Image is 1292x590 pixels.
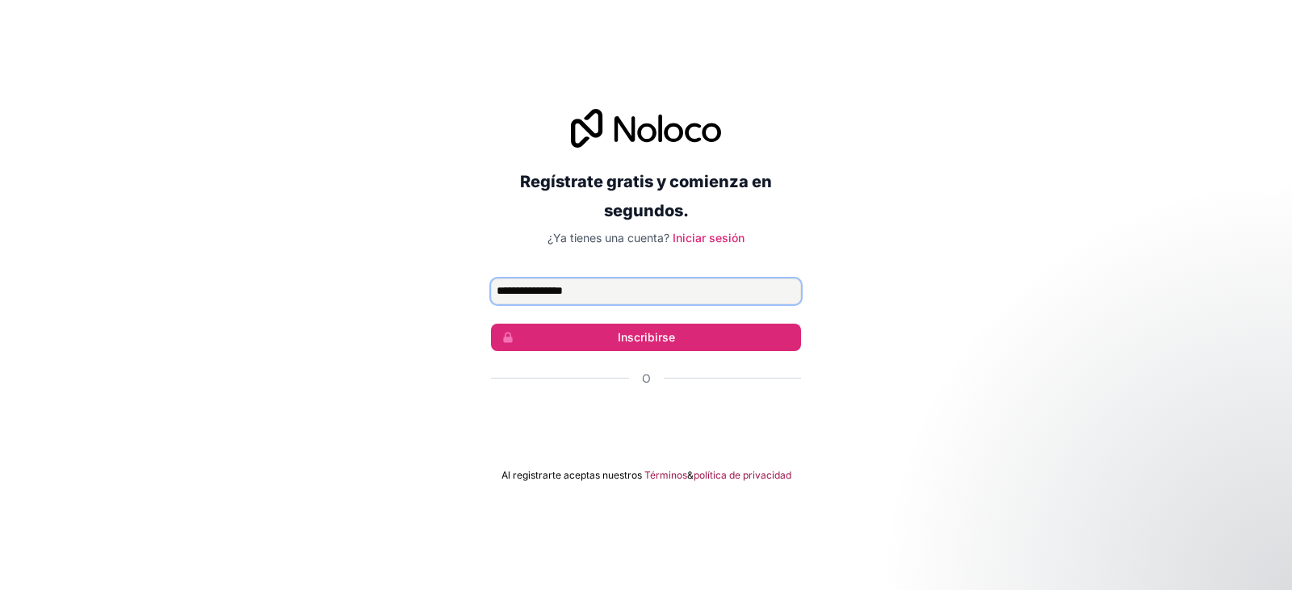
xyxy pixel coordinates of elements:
iframe: Botón Iniciar sesión con Google [483,404,809,440]
font: ¿Ya tienes una cuenta? [547,231,669,245]
button: Inscribirse [491,324,801,351]
iframe: Mensaje de notificaciones del intercomunicador [969,469,1292,582]
font: Términos [644,469,687,481]
font: O [642,371,651,385]
a: Términos [644,469,687,482]
font: Inscribirse [618,330,675,344]
font: & [687,469,694,481]
input: Dirección de correo electrónico [491,278,801,304]
a: política de privacidad [694,469,791,482]
font: Al registrarte aceptas nuestros [501,469,642,481]
font: Regístrate gratis y comienza en segundos. [520,172,772,220]
font: política de privacidad [694,469,791,481]
a: Iniciar sesión [673,231,745,245]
